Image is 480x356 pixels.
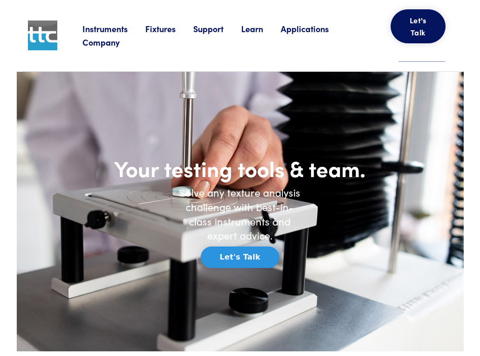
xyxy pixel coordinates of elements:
[82,36,137,48] a: Company
[175,185,305,243] h6: Solve any texture analysis challenge with best-in-class instruments and expert advice.
[201,246,279,268] button: Let's Talk
[193,23,241,34] a: Support
[109,155,370,182] h1: Your testing tools & team.
[145,23,193,34] a: Fixtures
[82,23,145,34] a: Instruments
[281,23,346,34] a: Applications
[391,9,446,43] button: Let's Talk
[241,23,281,34] a: Learn
[28,21,58,50] img: ttc_logo_1x1_v1.0.png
